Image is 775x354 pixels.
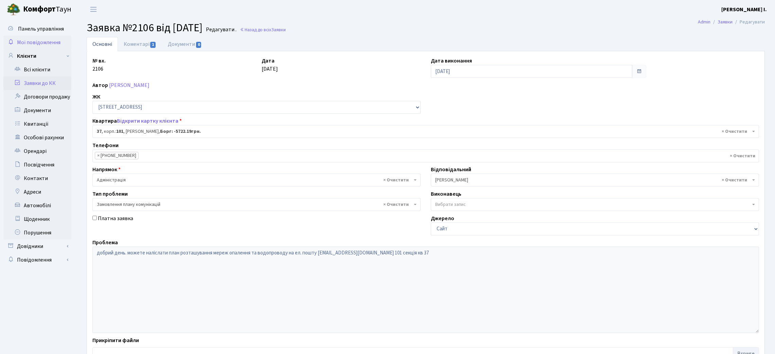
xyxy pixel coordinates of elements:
[92,141,119,149] label: Телефони
[92,81,108,89] label: Автор
[117,117,178,125] a: Відкрити картку клієнта
[87,37,118,51] a: Основні
[3,104,71,117] a: Документи
[23,4,56,15] b: Комфорт
[92,125,759,138] span: <b>37</b>, корп.: <b>101</b>, Липка Галина Олексіївна, <b>Борг: -5722.19грн.</b>
[92,93,100,101] label: ЖК
[733,18,765,26] li: Редагувати
[3,90,71,104] a: Договори продажу
[92,238,118,247] label: Проблема
[118,37,162,51] a: Коментарі
[3,22,71,36] a: Панель управління
[722,128,747,135] span: Видалити всі елементи
[3,144,71,158] a: Орендарі
[698,18,710,25] a: Admin
[3,226,71,240] a: Порушення
[23,4,71,15] span: Таун
[3,63,71,76] a: Всі клієнти
[92,165,121,174] label: Напрямок
[730,153,755,159] span: Видалити всі елементи
[92,336,139,344] label: Прикріпити файли
[92,247,759,333] textarea: добрий день. можете наліслати план розташування мереж опалення та водопроводу на ел. пошту [EMAIL...
[92,174,421,187] span: Адміністрація
[85,4,102,15] button: Переключити навігацію
[92,198,421,211] span: Замовлення плану комунікацій
[17,39,60,46] span: Мої повідомлення
[18,25,64,33] span: Панель управління
[92,57,106,65] label: № вх.
[97,152,100,159] span: ×
[435,201,466,208] span: Вибрати запис
[97,128,102,135] b: 37
[160,128,201,135] b: Борг: -5722.19грн.
[109,82,149,89] a: [PERSON_NAME]
[196,42,201,48] span: 0
[3,212,71,226] a: Щоденник
[240,26,286,33] a: Назад до всіхЗаявки
[262,57,275,65] label: Дата
[98,214,133,223] label: Платна заявка
[431,174,759,187] span: Тараненко Я.
[3,172,71,185] a: Контакти
[431,165,471,174] label: Відповідальний
[116,128,123,135] b: 101
[87,57,257,78] div: 2106
[150,42,156,48] span: 1
[162,37,208,51] a: Документи
[435,177,751,183] span: Тараненко Я.
[383,177,409,183] span: Видалити всі елементи
[3,185,71,199] a: Адреси
[92,190,128,198] label: Тип проблеми
[95,152,139,159] li: +380968319082
[3,253,71,267] a: Повідомлення
[87,20,202,36] span: Заявка №2106 від [DATE]
[383,201,409,208] span: Видалити всі елементи
[721,5,767,14] a: [PERSON_NAME] І.
[97,128,751,135] span: <b>37</b>, корп.: <b>101</b>, Липка Галина Олексіївна, <b>Борг: -5722.19грн.</b>
[721,6,767,13] b: [PERSON_NAME] І.
[3,117,71,131] a: Квитанції
[92,117,182,125] label: Квартира
[431,57,472,65] label: Дата виконання
[257,57,426,78] div: [DATE]
[3,158,71,172] a: Посвідчення
[3,240,71,253] a: Довідники
[97,177,412,183] span: Адміністрація
[688,15,775,29] nav: breadcrumb
[3,199,71,212] a: Автомобілі
[431,214,454,223] label: Джерело
[7,3,20,16] img: logo.png
[97,201,412,208] span: Замовлення плану комунікацій
[3,49,71,63] a: Клієнти
[718,18,733,25] a: Заявки
[3,36,71,49] a: Мої повідомлення
[431,190,461,198] label: Виконавець
[205,26,236,33] small: Редагувати .
[271,26,286,33] span: Заявки
[722,177,747,183] span: Видалити всі елементи
[3,76,71,90] a: Заявки до КК
[3,131,71,144] a: Особові рахунки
